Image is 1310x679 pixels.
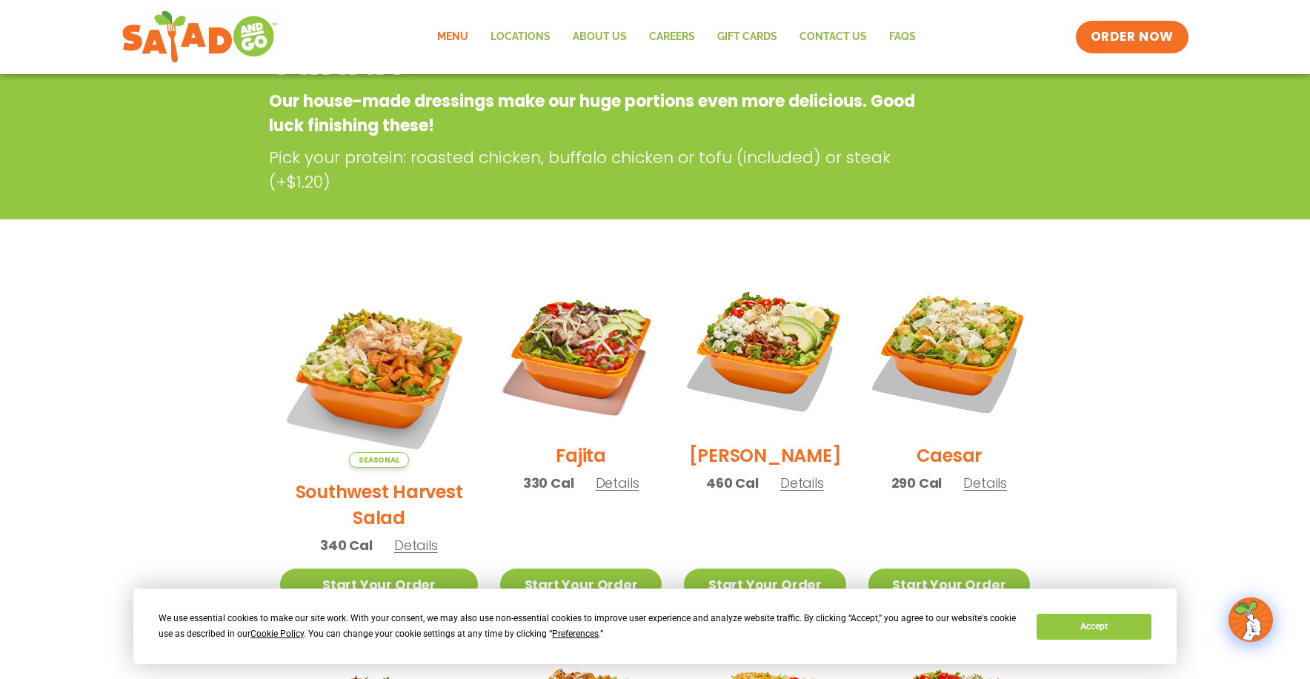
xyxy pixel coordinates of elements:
a: Contact Us [788,20,878,54]
button: Accept [1037,614,1151,640]
span: Details [596,474,639,492]
a: Start Your Order [868,569,1030,600]
a: Start Your Order [684,569,845,600]
span: Details [780,474,824,492]
a: Start Your Order [500,569,662,600]
h2: Southwest Harvest Salad [280,479,478,531]
p: Our house-made dressings make our huge portions even more delicious. Good luck finishing these! [269,89,922,138]
a: ORDER NOW [1076,21,1188,53]
span: Details [963,474,1007,492]
img: Product photo for Fajita Salad [500,270,662,431]
h2: Fajita [556,443,606,468]
img: Product photo for Cobb Salad [684,270,845,431]
h2: Caesar [917,443,982,468]
span: Preferences [552,629,599,639]
a: FAQs [878,20,927,54]
a: About Us [562,20,638,54]
span: 340 Cal [320,535,373,555]
a: Menu [426,20,479,54]
div: Cookie Consent Prompt [133,589,1177,664]
img: new-SAG-logo-768×292 [122,7,278,67]
span: Cookie Policy [250,629,304,639]
span: 460 Cal [706,473,759,493]
a: GIFT CARDS [706,20,788,54]
a: Careers [638,20,706,54]
span: Details [394,536,438,554]
nav: Menu [426,20,927,54]
span: 330 Cal [523,473,574,493]
img: Product photo for Southwest Harvest Salad [280,270,478,468]
h2: [PERSON_NAME] [689,443,842,468]
p: Pick your protein: roasted chicken, buffalo chicken or tofu (included) or steak (+$1.20) [269,145,928,194]
span: 290 Cal [891,473,942,493]
span: Seasonal [349,452,409,468]
img: Product photo for Caesar Salad [868,270,1030,431]
a: Locations [479,20,562,54]
a: Start Your Order [280,569,478,600]
span: ORDER NOW [1091,28,1174,46]
img: wpChatIcon [1230,599,1271,640]
div: We use essential cookies to make our site work. With your consent, we may also use non-essential ... [159,611,1019,642]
